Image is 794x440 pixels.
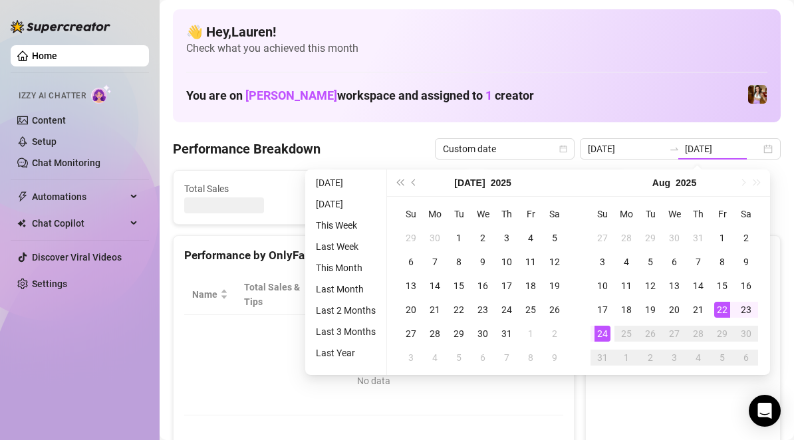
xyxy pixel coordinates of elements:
[32,51,57,61] a: Home
[184,247,563,265] div: Performance by OnlyFans Creator
[91,84,112,104] img: AI Chatter
[236,275,320,315] th: Total Sales & Tips
[245,88,337,102] span: [PERSON_NAME]
[17,219,26,228] img: Chat Copilot
[443,139,567,159] span: Custom date
[184,181,306,196] span: Total Sales
[493,181,615,196] span: Messages Sent
[173,140,321,158] h4: Performance Breakdown
[475,275,563,315] th: Chat Conversion
[186,23,767,41] h4: 👋 Hey, Lauren !
[198,374,550,388] div: No data
[32,252,122,263] a: Discover Viral Videos
[32,115,66,126] a: Content
[184,275,236,315] th: Name
[32,136,57,147] a: Setup
[748,85,767,104] img: Elena
[596,247,769,265] div: Sales by OnlyFans Creator
[669,144,680,154] span: swap-right
[17,191,28,202] span: thunderbolt
[192,287,217,302] span: Name
[685,142,761,156] input: End date
[669,144,680,154] span: to
[407,275,475,315] th: Sales / Hour
[11,20,110,33] img: logo-BBDzfeDw.svg
[32,158,100,168] a: Chat Monitoring
[483,280,545,309] span: Chat Conversion
[32,186,126,207] span: Automations
[186,88,534,103] h1: You are on workspace and assigned to creator
[749,395,781,427] div: Open Intercom Messenger
[32,213,126,234] span: Chat Copilot
[244,280,301,309] span: Total Sales & Tips
[485,88,492,102] span: 1
[19,90,86,102] span: Izzy AI Chatter
[415,280,456,309] span: Sales / Hour
[339,181,461,196] span: Active Chats
[328,280,388,309] div: Est. Hours Worked
[32,278,67,289] a: Settings
[186,41,767,56] span: Check what you achieved this month
[588,142,664,156] input: Start date
[559,145,567,153] span: calendar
